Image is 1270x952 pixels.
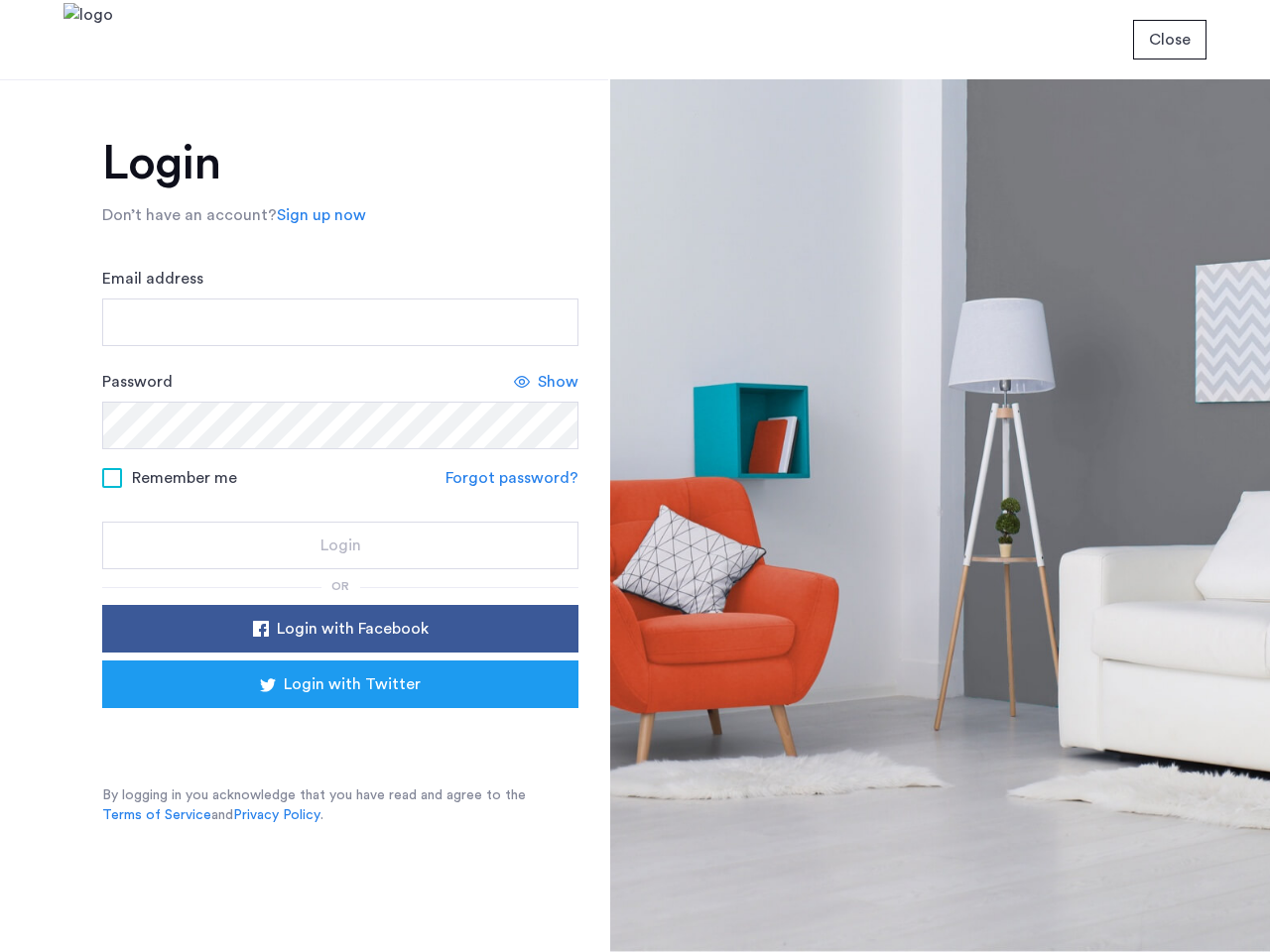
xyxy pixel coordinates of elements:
[538,370,578,394] span: Show
[102,660,578,708] button: button
[277,203,366,227] a: Sign up now
[102,207,277,223] span: Don’t have an account?
[102,140,578,187] h1: Login
[102,785,578,825] p: By logging in you acknowledge that you have read and agree to the and .
[1133,20,1206,59] button: button
[102,370,173,394] label: Password
[284,672,421,696] span: Login with Twitter
[320,534,361,557] span: Login
[277,617,429,641] span: Login with Facebook
[63,3,113,77] img: logo
[102,522,578,569] button: button
[102,605,578,653] button: button
[102,267,203,291] label: Email address
[1149,28,1191,52] span: Close
[102,805,211,825] a: Terms of Service
[132,466,237,490] span: Remember me
[331,580,349,592] span: or
[233,805,320,825] a: Privacy Policy
[445,466,578,490] a: Forgot password?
